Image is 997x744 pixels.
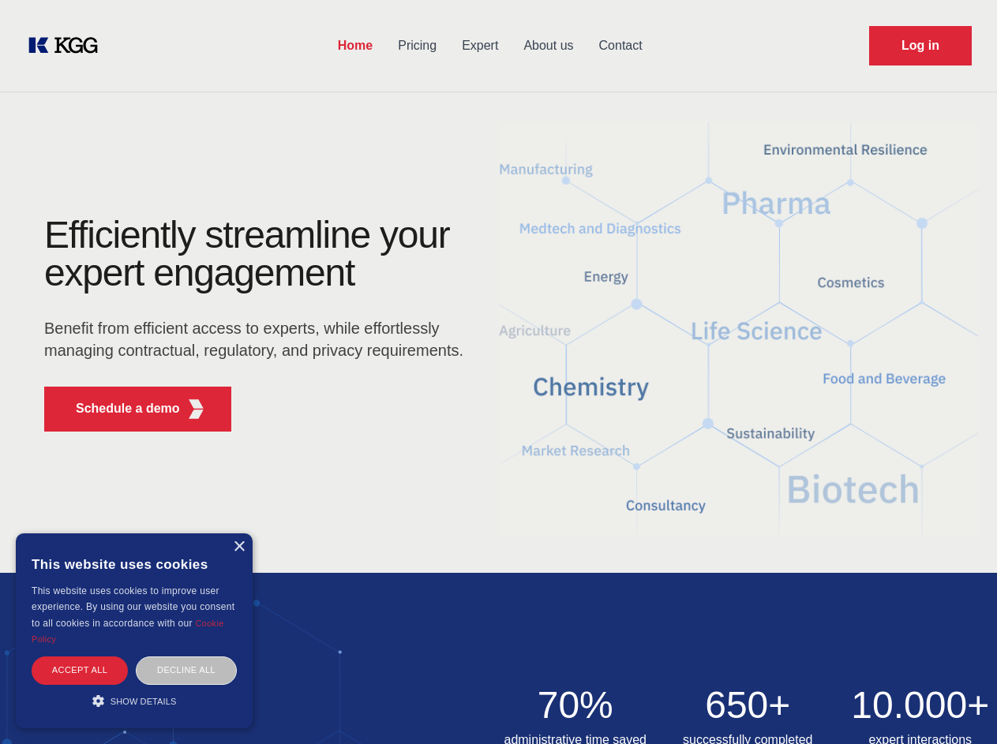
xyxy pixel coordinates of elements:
iframe: Chat Widget [918,668,997,744]
h1: Efficiently streamline your expert engagement [44,216,474,292]
div: Close [233,541,245,553]
h2: 70% [499,686,653,724]
span: This website uses cookies to improve user experience. By using our website you consent to all coo... [32,585,234,629]
a: Home [325,25,385,66]
div: Accept all [32,656,128,684]
a: Request Demo [869,26,972,65]
img: KGG Fifth Element RED [499,103,979,557]
a: Expert [449,25,511,66]
div: This website uses cookies [32,545,237,583]
p: Benefit from efficient access to experts, while effortlessly managing contractual, regulatory, an... [44,317,474,361]
span: Show details [111,697,177,706]
div: Show details [32,693,237,708]
a: Pricing [385,25,449,66]
div: Decline all [136,656,237,684]
a: Contact [587,25,655,66]
img: KGG Fifth Element RED [186,399,206,419]
a: About us [511,25,586,66]
a: Cookie Policy [32,619,224,644]
button: Schedule a demoKGG Fifth Element RED [44,387,231,432]
p: Schedule a demo [76,399,180,418]
h2: 650+ [671,686,825,724]
a: KOL Knowledge Platform: Talk to Key External Experts (KEE) [25,33,111,58]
